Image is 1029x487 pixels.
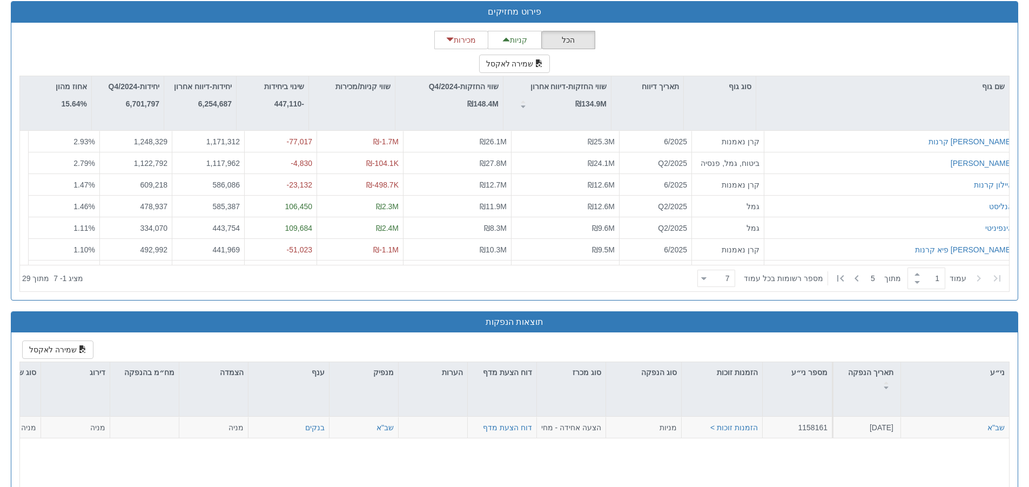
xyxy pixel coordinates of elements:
[62,99,87,108] strong: 15.64%
[174,81,232,92] p: יחידות-דיווח אחרון
[249,179,312,190] div: -23,132
[592,245,615,253] span: ₪9.5M
[366,180,399,189] span: ₪-498.7K
[696,136,759,147] div: קרן נאמנות
[710,422,758,433] button: הזמנות זוכות >
[974,179,1013,190] button: איילון קרנות
[373,137,399,146] span: ₪-1.7M
[33,222,95,233] div: 1.11 %
[399,362,467,383] div: הערות
[41,362,110,383] div: דירוג
[249,244,312,255] div: -51,023
[624,136,687,147] div: 6/2025
[480,137,507,146] span: ₪26.1M
[264,81,304,92] p: שינוי ביחידות
[33,136,95,147] div: 2.93 %
[541,31,595,49] button: הכל
[989,201,1013,211] button: אנליסט
[329,362,398,383] div: מנפיק
[177,244,240,255] div: 441,969
[483,423,532,432] a: דוח הצעת מדף
[309,76,395,97] div: שווי קניות/מכירות
[22,266,83,290] div: ‏מציג 1 - 7 ‏ מתוך 29
[184,422,244,433] div: מניה
[915,244,1013,255] div: [PERSON_NAME] פיא קרנות
[109,81,159,92] p: יחידות-Q4/2024
[682,362,762,383] div: הזמנות זוכות
[541,422,601,433] div: הצעה אחידה - מחיר
[376,223,399,232] span: ₪2.4M
[530,81,607,92] p: שווי החזקות-דיווח אחרון
[756,76,1009,97] div: שם גוף
[763,362,832,383] div: מספר ני״ע
[126,99,159,108] strong: 6,701,797
[177,179,240,190] div: 586,086
[248,362,329,383] div: ענף
[929,136,1013,147] button: [PERSON_NAME] קרנות
[434,31,488,49] button: מכירות
[33,201,95,211] div: 1.46 %
[480,245,507,253] span: ₪10.3M
[624,201,687,211] div: Q2/2025
[177,201,240,211] div: 585,387
[274,99,304,108] strong: -447,110
[19,317,1010,327] h3: תוצאות הנפקות
[624,179,687,190] div: 6/2025
[744,273,823,284] span: ‏מספר רשומות בכל עמוד
[104,136,167,147] div: 1,248,329
[480,180,507,189] span: ₪12.7M
[468,362,536,395] div: דוח הצעת מדף
[467,99,499,108] strong: ₪148.4M
[33,244,95,255] div: 1.10 %
[373,245,399,253] span: ₪-1.1M
[611,76,683,97] div: תאריך דיווח
[110,362,179,395] div: מח״מ בהנפקה
[177,136,240,147] div: 1,171,312
[696,222,759,233] div: גמל
[480,158,507,167] span: ₪27.8M
[987,422,1005,433] button: שב"א
[249,136,312,147] div: -77,017
[833,362,900,395] div: תאריך הנפקה
[588,202,615,210] span: ₪12.6M
[19,7,1010,17] h3: פירוט מחזיקים
[22,341,93,359] button: שמירה לאקסל
[684,76,756,97] div: סוג גוף
[104,244,167,255] div: 492,992
[104,179,167,190] div: 609,218
[177,157,240,168] div: 1,117,962
[305,422,325,433] button: בנקים
[33,179,95,190] div: 1.47 %
[198,99,232,108] strong: 6,254,687
[366,158,399,167] span: ₪-104.1K
[624,244,687,255] div: 6/2025
[610,422,677,433] div: מניות
[104,222,167,233] div: 334,070
[985,222,1013,233] button: אינפיניטי
[588,158,615,167] span: ₪24.1M
[588,137,615,146] span: ₪25.3M
[249,157,312,168] div: -4,830
[624,222,687,233] div: Q2/2025
[624,157,687,168] div: Q2/2025
[901,362,1009,383] div: ני״ע
[696,244,759,255] div: קרן נאמנות
[575,99,607,108] strong: ₪134.9M
[249,222,312,233] div: 109,684
[871,273,884,284] span: 5
[696,201,759,211] div: גמל
[45,422,105,433] div: מניה
[33,157,95,168] div: 2.79 %
[693,266,1007,290] div: ‏ מתוך
[376,422,394,433] button: שב"א
[488,31,542,49] button: קניות
[767,422,828,433] div: 1158161
[104,201,167,211] div: 478,937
